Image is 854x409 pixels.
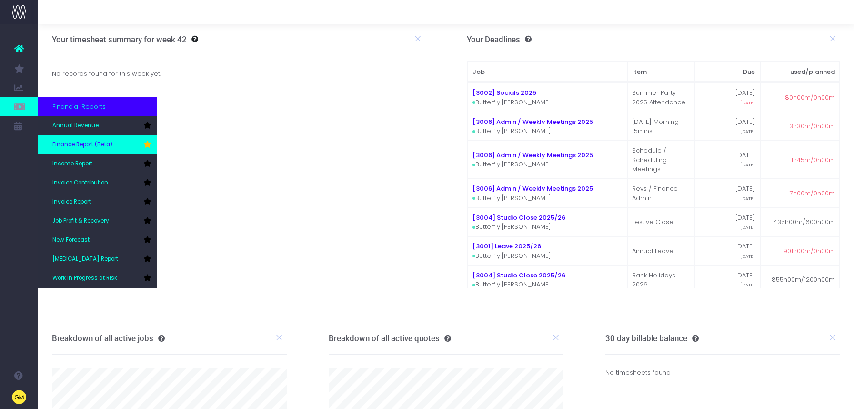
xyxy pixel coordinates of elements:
div: No timesheets found [605,355,841,391]
td: Butterfly [PERSON_NAME] [467,266,627,295]
td: [DATE] [695,179,761,208]
td: Butterfly [PERSON_NAME] [467,208,627,237]
span: 80h00m/0h00m [785,93,835,102]
td: [DATE] Morning 15mins [627,112,695,141]
td: [DATE] [695,141,761,179]
h3: Breakdown of all active quotes [329,334,451,343]
td: Butterfly [PERSON_NAME] [467,236,627,266]
td: Summer Party 2025 Attendance [627,83,695,112]
a: [3006] Admin / Weekly Meetings 2025 [472,184,593,193]
th: Item: activate to sort column ascending [627,62,695,82]
a: [3002] Socials 2025 [472,88,536,97]
a: [3006] Admin / Weekly Meetings 2025 [472,151,593,160]
td: Butterfly [PERSON_NAME] [467,112,627,141]
span: [DATE] [740,162,755,168]
h3: Breakdown of all active jobs [52,334,165,343]
a: [MEDICAL_DATA] Report [38,250,157,269]
span: [MEDICAL_DATA] Report [52,255,118,264]
td: [DATE] [695,83,761,112]
span: Finance Report (Beta) [52,141,112,149]
a: Job Profit & Recovery [38,212,157,231]
h3: Your timesheet summary for week 42 [52,35,187,44]
span: 855h00m/1200h00m [772,275,835,285]
span: [DATE] [740,224,755,231]
td: [DATE] [695,208,761,237]
span: [DATE] [740,195,755,202]
span: 7h00m/0h00m [790,189,835,198]
td: [DATE] [695,112,761,141]
span: 901h00m/0h00m [783,246,835,256]
th: Due: activate to sort column ascending [695,62,761,82]
span: [DATE] [740,282,755,288]
span: 1h45m/0h00m [791,155,835,165]
td: Schedule / Scheduling Meetings [627,141,695,179]
span: 435h00m/600h00m [774,217,835,227]
span: Job Profit & Recovery [52,217,109,225]
div: No records found for this week yet. [45,69,432,79]
td: Bank Holidays 2026 [627,266,695,295]
th: used/planned: activate to sort column ascending [760,62,840,82]
a: Income Report [38,154,157,174]
h3: 30 day billable balance [605,334,699,343]
td: Revs / Finance Admin [627,179,695,208]
a: Annual Revenue [38,116,157,135]
td: Annual Leave [627,236,695,266]
th: Job: activate to sort column ascending [467,62,627,82]
span: Invoice Report [52,198,91,206]
td: Butterfly [PERSON_NAME] [467,179,627,208]
a: Invoice Report [38,193,157,212]
a: [3006] Admin / Weekly Meetings 2025 [472,117,593,126]
a: Invoice Contribution [38,174,157,193]
span: Income Report [52,160,92,168]
span: New Forecast [52,236,90,245]
span: [DATE] [740,100,755,106]
span: 3h30m/0h00m [789,122,835,131]
span: Financial Reports [52,102,106,112]
a: [3004] Studio Close 2025/26 [472,213,565,222]
span: Annual Revenue [52,122,99,130]
span: [DATE] [740,128,755,135]
td: [DATE] [695,266,761,295]
td: Butterfly [PERSON_NAME] [467,141,627,179]
td: Butterfly [PERSON_NAME] [467,83,627,112]
td: Festive Close [627,208,695,237]
h3: Your Deadlines [467,35,532,44]
td: [DATE] [695,236,761,266]
a: Finance Report (Beta) [38,135,157,154]
img: images/default_profile_image.png [12,390,26,404]
a: New Forecast [38,231,157,250]
a: [3001] Leave 2025/26 [472,242,541,251]
a: Work In Progress at Risk [38,269,157,288]
span: [DATE] [740,253,755,260]
span: Work In Progress at Risk [52,274,117,283]
span: Invoice Contribution [52,179,108,187]
a: [3004] Studio Close 2025/26 [472,271,565,280]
